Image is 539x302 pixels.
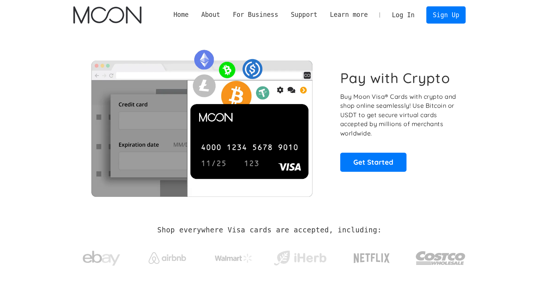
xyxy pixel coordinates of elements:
[426,6,465,23] a: Sign Up
[167,10,195,19] a: Home
[233,10,278,19] div: For Business
[272,248,328,268] img: iHerb
[340,70,450,86] h1: Pay with Crypto
[73,45,330,196] img: Moon Cards let you spend your crypto anywhere Visa is accepted.
[272,241,328,272] a: iHerb
[386,7,421,23] a: Log In
[73,6,141,24] img: Moon Logo
[415,244,466,272] img: Costco
[226,10,284,19] div: For Business
[338,241,405,271] a: Netflix
[206,246,262,266] a: Walmart
[353,249,390,268] img: Netflix
[201,10,220,19] div: About
[73,6,141,24] a: home
[340,92,457,138] p: Buy Moon Visa® Cards with crypto and shop online seamlessly! Use Bitcoin or USDT to get secure vi...
[324,10,374,19] div: Learn more
[140,245,195,268] a: Airbnb
[415,237,466,276] a: Costco
[73,239,129,274] a: ebay
[284,10,323,19] div: Support
[291,10,317,19] div: Support
[83,247,120,270] img: ebay
[330,10,368,19] div: Learn more
[340,153,406,171] a: Get Started
[157,226,381,234] h2: Shop everywhere Visa cards are accepted, including:
[195,10,226,19] div: About
[149,252,186,264] img: Airbnb
[215,254,252,263] img: Walmart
